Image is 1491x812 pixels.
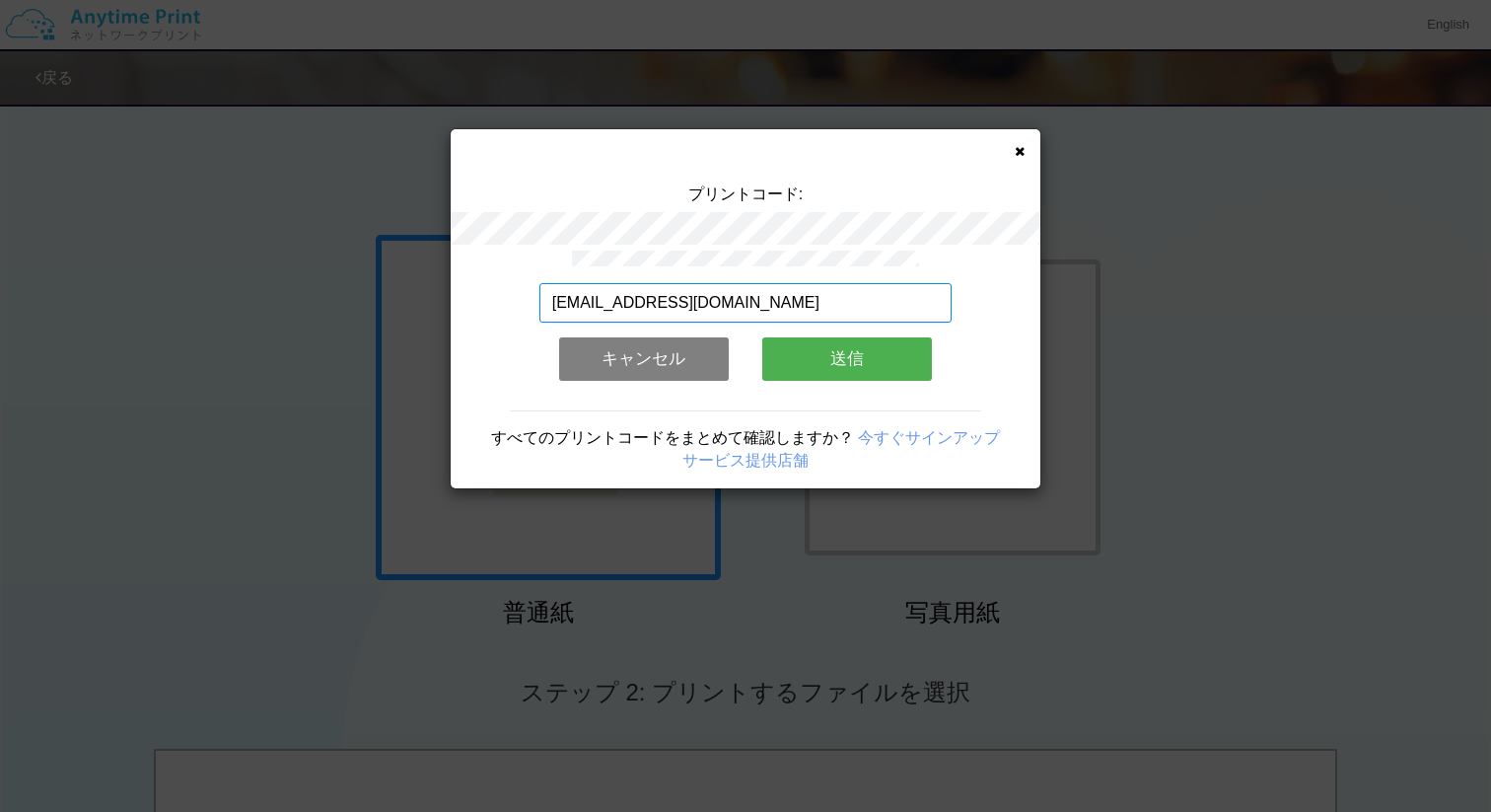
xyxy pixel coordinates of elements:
input: メールアドレス [539,283,953,323]
button: キャンセル [559,337,729,381]
a: 今すぐサインアップ [858,429,1000,446]
button: 送信 [762,337,932,381]
span: すべてのプリントコードをまとめて確認しますか？ [491,429,854,446]
span: プリントコード: [688,185,803,202]
a: サービス提供店舗 [682,452,809,469]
